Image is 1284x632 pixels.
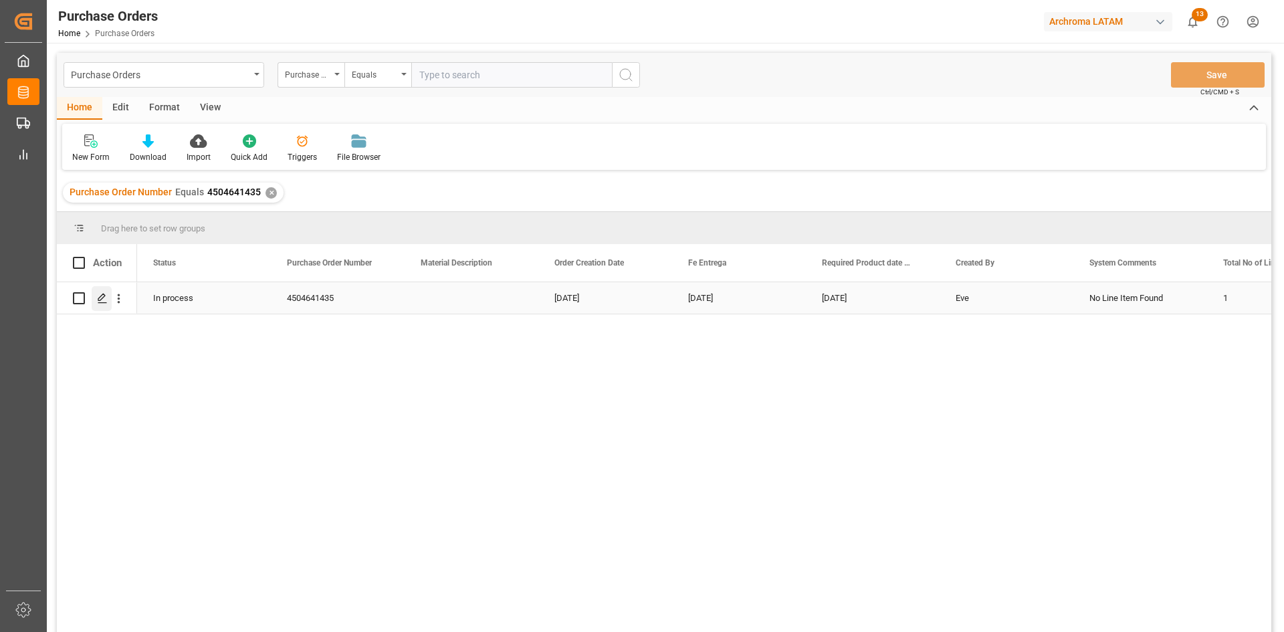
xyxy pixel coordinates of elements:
span: Required Product date (AB) [822,258,912,268]
button: open menu [278,62,344,88]
span: Equals [175,187,204,197]
button: Archroma LATAM [1044,9,1178,34]
span: Purchase Order Number [287,258,372,268]
div: Archroma LATAM [1044,12,1172,31]
div: Format [139,97,190,120]
a: Home [58,29,80,38]
div: Edit [102,97,139,120]
div: Import [187,151,211,163]
div: ✕ [265,187,277,199]
div: Home [57,97,102,120]
div: No Line Item Found [1073,282,1207,314]
div: New Form [72,151,110,163]
div: In process [137,282,271,314]
span: Ctrl/CMD + S [1200,87,1239,97]
span: Drag here to set row groups [101,223,205,233]
span: Status [153,258,176,268]
div: Eve [940,282,1073,314]
div: Purchase Orders [58,6,158,26]
div: [DATE] [672,282,806,314]
input: Type to search [411,62,612,88]
span: Created By [956,258,994,268]
div: Press SPACE to select this row. [57,282,137,314]
div: Equals [352,66,397,81]
div: Quick Add [231,151,267,163]
span: 4504641435 [207,187,261,197]
button: open menu [344,62,411,88]
div: View [190,97,231,120]
div: Triggers [288,151,317,163]
span: System Comments [1089,258,1156,268]
div: [DATE] [538,282,672,314]
span: Fe Entrega [688,258,726,268]
button: Help Center [1208,7,1238,37]
div: [DATE] [806,282,940,314]
span: Order Creation Date [554,258,624,268]
span: Purchase Order Number [70,187,172,197]
div: Download [130,151,167,163]
span: 13 [1192,8,1208,21]
span: Material Description [421,258,492,268]
div: File Browser [337,151,381,163]
button: show 13 new notifications [1178,7,1208,37]
div: 4504641435 [271,282,405,314]
div: Action [93,257,122,269]
button: Save [1171,62,1265,88]
button: open menu [64,62,264,88]
div: Purchase Orders [71,66,249,82]
div: Purchase Order Number [285,66,330,81]
button: search button [612,62,640,88]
